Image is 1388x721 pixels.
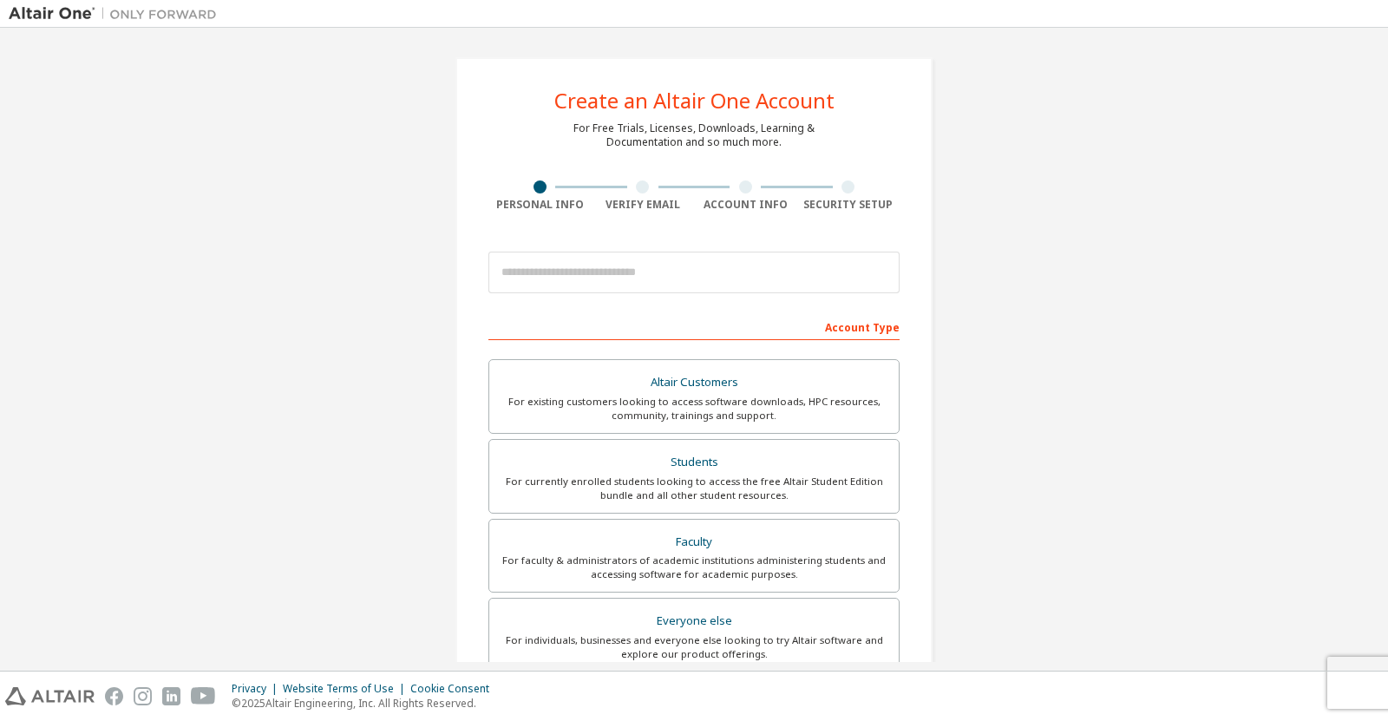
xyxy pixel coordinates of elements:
div: Cookie Consent [410,682,500,696]
div: Security Setup [797,198,900,212]
div: Verify Email [592,198,695,212]
div: Privacy [232,682,283,696]
div: Everyone else [500,609,888,633]
img: instagram.svg [134,687,152,705]
div: Faculty [500,530,888,554]
img: facebook.svg [105,687,123,705]
div: Website Terms of Use [283,682,410,696]
div: For individuals, businesses and everyone else looking to try Altair software and explore our prod... [500,633,888,661]
img: Altair One [9,5,226,23]
div: For Free Trials, Licenses, Downloads, Learning & Documentation and so much more. [573,121,815,149]
div: Altair Customers [500,370,888,395]
div: Account Info [694,198,797,212]
div: For faculty & administrators of academic institutions administering students and accessing softwa... [500,554,888,581]
div: For existing customers looking to access software downloads, HPC resources, community, trainings ... [500,395,888,423]
p: © 2025 Altair Engineering, Inc. All Rights Reserved. [232,696,500,711]
img: youtube.svg [191,687,216,705]
div: Personal Info [488,198,592,212]
div: Students [500,450,888,475]
div: Create an Altair One Account [554,90,835,111]
div: Account Type [488,312,900,340]
img: altair_logo.svg [5,687,95,705]
img: linkedin.svg [162,687,180,705]
div: For currently enrolled students looking to access the free Altair Student Edition bundle and all ... [500,475,888,502]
